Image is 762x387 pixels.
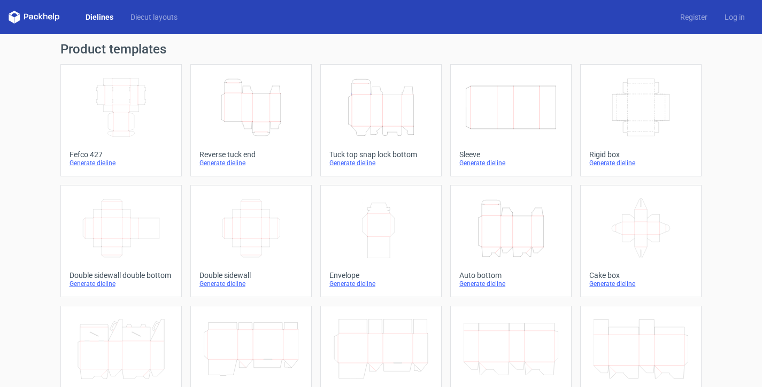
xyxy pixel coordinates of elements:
a: Double sidewallGenerate dieline [190,185,312,297]
a: Cake boxGenerate dieline [580,185,702,297]
div: Double sidewall [199,271,303,280]
a: EnvelopeGenerate dieline [320,185,442,297]
a: Tuck top snap lock bottomGenerate dieline [320,64,442,176]
a: SleeveGenerate dieline [450,64,572,176]
div: Generate dieline [70,280,173,288]
div: Fefco 427 [70,150,173,159]
div: Reverse tuck end [199,150,303,159]
a: Double sidewall double bottomGenerate dieline [60,185,182,297]
a: Diecut layouts [122,12,186,22]
div: Envelope [329,271,433,280]
a: Dielines [77,12,122,22]
div: Generate dieline [589,159,692,167]
div: Generate dieline [329,159,433,167]
div: Auto bottom [459,271,563,280]
a: Auto bottomGenerate dieline [450,185,572,297]
div: Sleeve [459,150,563,159]
div: Tuck top snap lock bottom [329,150,433,159]
div: Cake box [589,271,692,280]
div: Rigid box [589,150,692,159]
a: Rigid boxGenerate dieline [580,64,702,176]
div: Generate dieline [70,159,173,167]
a: Reverse tuck endGenerate dieline [190,64,312,176]
div: Generate dieline [589,280,692,288]
div: Generate dieline [329,280,433,288]
div: Generate dieline [459,159,563,167]
a: Log in [716,12,753,22]
div: Generate dieline [459,280,563,288]
div: Double sidewall double bottom [70,271,173,280]
a: Register [672,12,716,22]
div: Generate dieline [199,280,303,288]
div: Generate dieline [199,159,303,167]
h1: Product templates [60,43,702,56]
a: Fefco 427Generate dieline [60,64,182,176]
